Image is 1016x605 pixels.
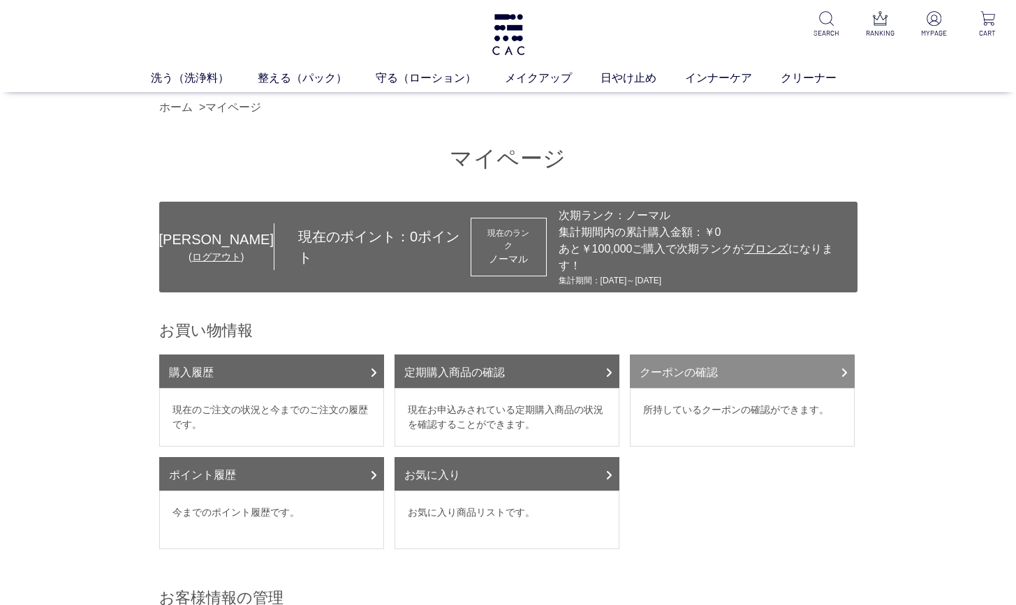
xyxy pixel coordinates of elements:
dd: 所持しているクーポンの確認ができます。 [630,388,855,447]
a: クリーナー [781,69,865,87]
span: ブロンズ [744,243,788,255]
dd: お気に入り商品リストです。 [395,491,619,549]
dd: 現在のご注文の状況と今までのご注文の履歴です。 [159,388,384,447]
div: ( ) [159,250,274,264]
div: 集計期間：[DATE]～[DATE] [559,274,851,287]
li: > [199,99,265,116]
a: メイクアップ [505,69,601,87]
a: RANKING [863,11,897,38]
a: 日やけ止め [601,69,685,87]
a: 洗う（洗浄料） [151,69,258,87]
a: マイページ [205,101,261,113]
div: 次期ランク：ノーマル [559,207,851,224]
div: あと￥100,000ご購入で次期ランクが になります！ [559,241,851,274]
h1: マイページ [159,144,857,174]
div: 現在のポイント： ポイント [274,226,471,268]
p: CART [971,28,1005,38]
p: MYPAGE [917,28,951,38]
p: SEARCH [809,28,844,38]
dd: 今までのポイント履歴です。 [159,491,384,549]
a: クーポンの確認 [630,354,855,388]
a: ログアウト [192,251,241,262]
a: 守る（ローション） [376,69,505,87]
a: 購入履歴 [159,354,384,388]
a: CART [971,11,1005,38]
dt: 現在のランク [484,227,533,252]
a: 整える（パック） [258,69,376,87]
span: 0 [410,229,418,244]
a: SEARCH [809,11,844,38]
a: ホーム [159,101,193,113]
div: [PERSON_NAME] [159,229,274,250]
img: logo [490,14,527,55]
dd: 現在お申込みされている定期購入商品の状況を確認することができます。 [395,388,619,447]
div: ノーマル [484,252,533,267]
a: お気に入り [395,457,619,491]
a: 定期購入商品の確認 [395,354,619,388]
p: RANKING [863,28,897,38]
a: MYPAGE [917,11,951,38]
a: インナーケア [685,69,781,87]
h2: お買い物情報 [159,320,857,341]
div: 集計期間内の累計購入金額：￥0 [559,224,851,241]
a: ポイント履歴 [159,457,384,491]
